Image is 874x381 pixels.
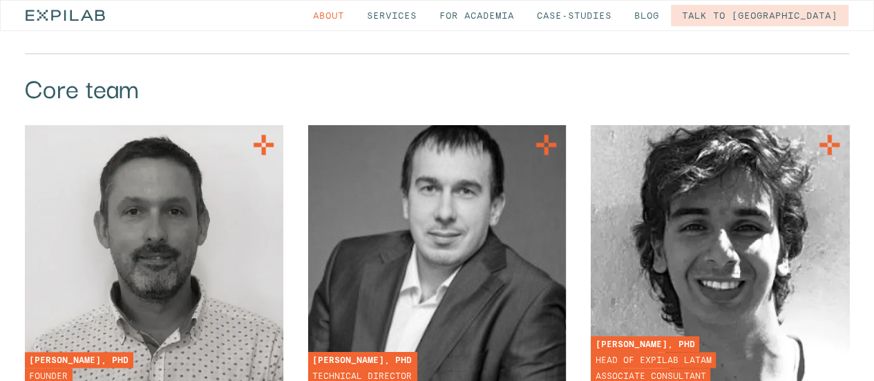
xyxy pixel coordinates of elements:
a: About [302,5,355,26]
a: Talk to [GEOGRAPHIC_DATA] [671,5,848,26]
a: Case-studies [526,5,623,26]
div: [PERSON_NAME], PhD [25,352,133,368]
h3: Core team [25,71,849,103]
div: Head of EXPILAB LATAM [591,352,716,368]
a: for Academia [428,5,525,26]
a: Services [356,5,428,26]
a: home [26,1,105,30]
a: Blog [623,5,670,26]
div: [PERSON_NAME], PhD [308,352,417,368]
div: [PERSON_NAME], PhD [591,336,699,352]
